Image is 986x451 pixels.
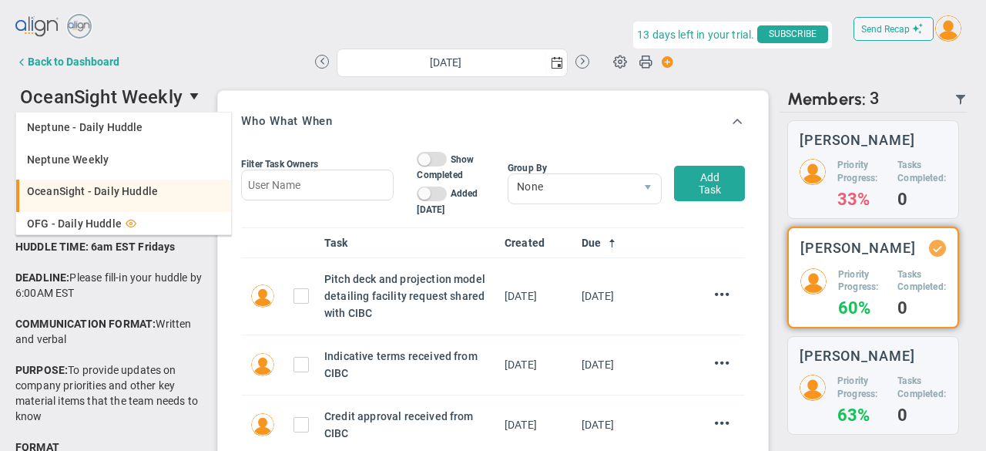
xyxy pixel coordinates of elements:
[27,186,158,197] span: OceanSight - Daily Huddle
[20,86,183,108] span: OceanSight Weekly
[183,83,209,109] span: select
[27,122,143,133] span: Neptune - Daily Huddle
[324,271,492,322] div: Pitch deck and projection model detailing facility request shared with CIBC
[800,375,826,401] img: 206891.Person.photo
[28,56,119,68] div: Back to Dashboard
[15,12,60,42] img: align-logo.svg
[837,409,886,422] h4: 63%
[324,408,492,443] div: Credit approval received from CIBC
[897,375,947,401] h5: Tasks Completed:
[837,159,886,185] h5: Priority Progress:
[324,348,492,382] div: Indicative terms received from CIBC
[800,159,826,185] img: 204747.Person.photo
[897,268,946,294] h5: Tasks Completed:
[126,217,136,228] span: Viewer
[897,301,946,315] h4: 0
[505,237,569,249] a: Created
[837,375,886,401] h5: Priority Progress:
[15,364,68,376] strong: PURPOSE:
[15,241,175,253] strong: HUDDLE TIME: 6am EST Fridays
[935,15,961,42] img: 204747.Person.photo
[870,89,880,109] span: 3
[505,288,569,305] div: Wed Aug 06 2025 12:32:12 GMT-0400 (Eastern Daylight Time)
[417,188,478,214] span: Added [DATE]
[324,237,492,249] a: Task
[605,46,635,76] span: Huddle Settings
[582,290,614,302] span: [DATE]
[854,17,934,41] button: Send Recap
[838,268,886,294] h5: Priority Progress:
[639,54,652,76] span: Print Huddle
[505,416,569,433] div: Wed Aug 06 2025 12:33:29 GMT-0400 (Eastern Daylight Time)
[15,271,69,284] strong: DEADLINE:
[897,193,947,207] h4: 0
[637,25,754,45] span: 13 days left in your trial.
[800,348,915,363] h3: [PERSON_NAME]
[954,93,967,106] span: Filter Updated Members
[582,237,646,249] a: Due
[241,159,394,170] div: Filter Task Owners
[15,46,119,77] button: Back to Dashboard
[241,114,333,128] h3: Who What When
[545,49,567,76] span: select
[635,174,661,204] span: select
[800,268,827,294] img: 204746.Person.photo
[582,358,614,371] span: [DATE]
[897,159,947,185] h5: Tasks Completed:
[505,356,569,373] div: Wed Aug 06 2025 12:32:38 GMT-0400 (Eastern Daylight Time)
[800,241,916,255] h3: [PERSON_NAME]
[837,193,886,207] h4: 33%
[15,318,156,330] strong: COMMUNICATION FORMAT:
[838,301,886,315] h4: 60%
[508,174,635,200] span: None
[241,170,394,200] input: User Name
[897,409,947,422] h4: 0
[582,419,614,431] span: [DATE]
[251,284,274,308] img: Tyler Van Schoonhoven
[251,413,274,436] img: Tyler Van Schoonhoven
[251,353,274,376] img: Tyler Van Schoonhoven
[787,89,866,109] span: Members:
[861,24,910,35] span: Send Recap
[508,163,662,173] div: Group By
[27,154,109,165] span: Neptune Weekly
[654,52,674,72] span: Action Button
[674,166,745,201] button: Add Task
[757,25,828,43] span: SUBSCRIBE
[800,133,915,147] h3: [PERSON_NAME]
[932,243,943,254] div: Updated Status
[27,218,122,229] span: OFG - Daily Huddle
